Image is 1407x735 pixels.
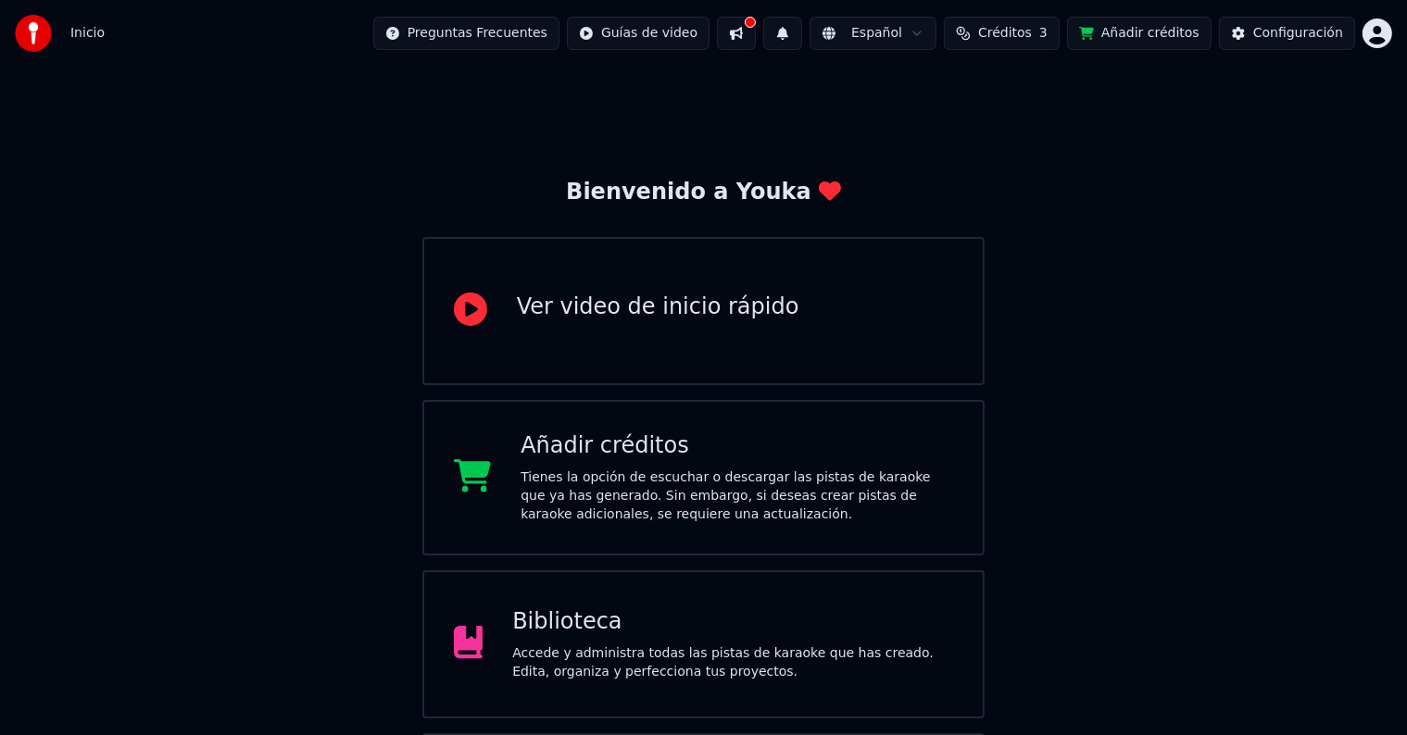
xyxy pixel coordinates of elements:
[15,15,52,52] img: youka
[1253,24,1343,43] div: Configuración
[70,24,105,43] nav: breadcrumb
[944,17,1060,50] button: Créditos3
[512,644,953,681] div: Accede y administra todas las pistas de karaoke que has creado. Edita, organiza y perfecciona tus...
[512,607,953,637] div: Biblioteca
[566,178,841,207] div: Bienvenido a Youka
[1039,24,1048,43] span: 3
[70,24,105,43] span: Inicio
[1219,17,1355,50] button: Configuración
[567,17,710,50] button: Guías de video
[517,293,799,322] div: Ver video de inicio rápido
[373,17,559,50] button: Preguntas Frecuentes
[978,24,1032,43] span: Créditos
[521,431,953,461] div: Añadir créditos
[521,468,953,524] div: Tienes la opción de escuchar o descargar las pistas de karaoke que ya has generado. Sin embargo, ...
[1067,17,1212,50] button: Añadir créditos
